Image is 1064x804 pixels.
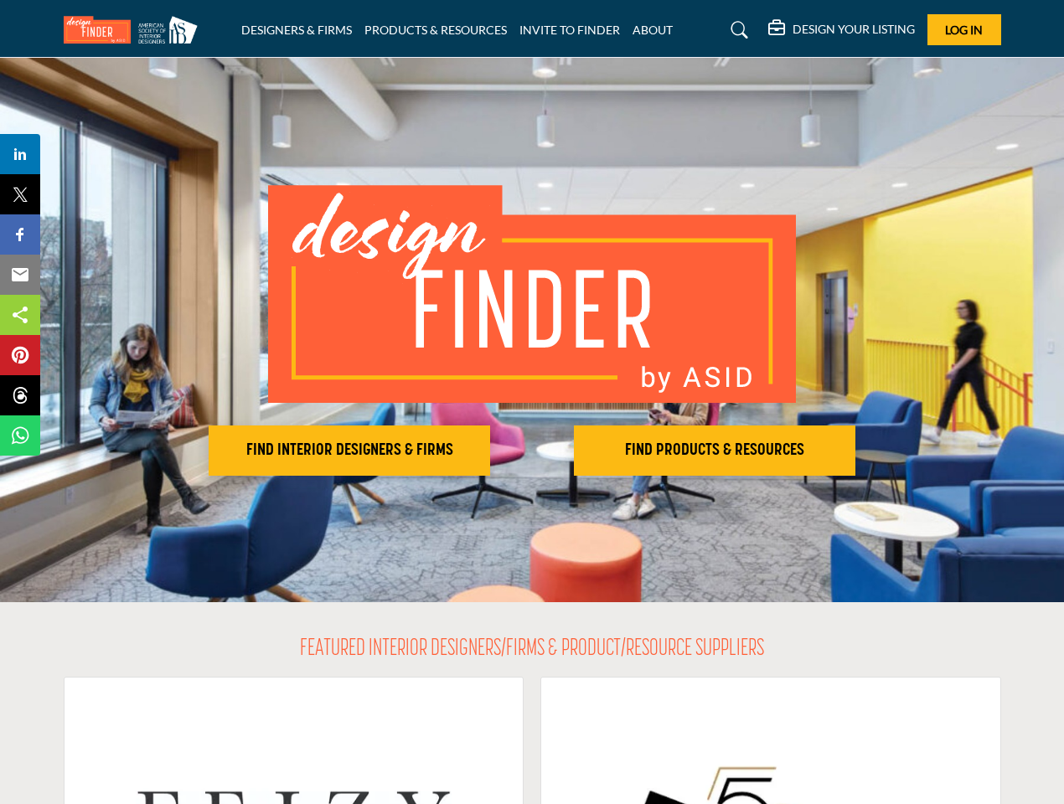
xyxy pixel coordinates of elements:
img: Site Logo [64,16,206,44]
button: Log In [927,14,1001,45]
h2: FIND INTERIOR DESIGNERS & FIRMS [214,441,485,461]
h2: FIND PRODUCTS & RESOURCES [579,441,850,461]
img: image [268,185,796,403]
a: PRODUCTS & RESOURCES [364,23,507,37]
h5: DESIGN YOUR LISTING [793,22,915,37]
h2: FEATURED INTERIOR DESIGNERS/FIRMS & PRODUCT/RESOURCE SUPPLIERS [300,636,764,664]
button: FIND INTERIOR DESIGNERS & FIRMS [209,425,490,476]
span: Log In [945,23,983,37]
a: DESIGNERS & FIRMS [241,23,352,37]
button: FIND PRODUCTS & RESOURCES [574,425,855,476]
a: ABOUT [633,23,673,37]
a: INVITE TO FINDER [519,23,620,37]
div: DESIGN YOUR LISTING [768,20,915,40]
a: Search [715,17,759,44]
